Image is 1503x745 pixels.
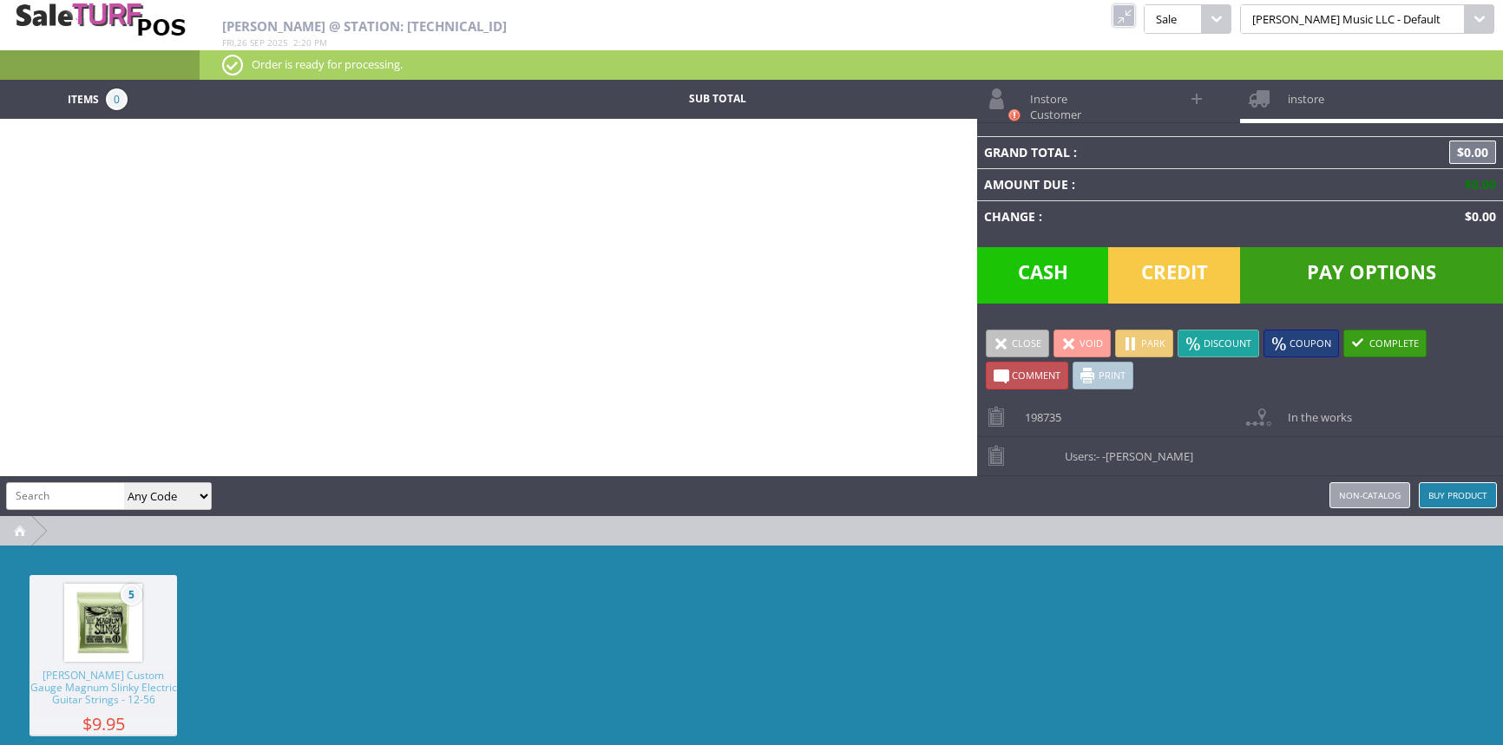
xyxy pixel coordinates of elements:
[1012,369,1060,382] span: Comment
[222,36,327,49] span: , :
[1053,330,1111,357] a: Void
[1458,176,1496,193] span: $0.00
[1279,80,1324,107] span: instore
[1263,330,1339,357] a: Coupon
[1329,482,1410,508] a: Non-catalog
[1458,208,1496,225] span: $0.00
[1096,448,1099,464] span: -
[293,36,299,49] span: 2
[986,330,1049,357] a: Close
[1073,362,1133,389] a: Print
[1240,4,1465,34] span: [PERSON_NAME] Music LLC - Default
[1178,330,1259,357] a: Discount
[1144,4,1201,34] span: Sale
[1240,247,1503,304] span: Pay Options
[1021,80,1032,122] span: Instore Customer
[30,670,177,717] span: [PERSON_NAME] Custom Gauge Magnum Slinky Electric Guitar Strings - 12-56
[977,200,1304,232] td: Change :
[977,247,1109,304] span: Cash
[30,717,177,730] span: $9.95
[222,19,974,34] h2: [PERSON_NAME] @ Station: [TECHNICAL_ID]
[121,584,142,605] span: 5
[1102,448,1193,464] span: -[PERSON_NAME]
[1115,330,1173,357] a: Park
[237,36,247,49] span: 26
[1419,482,1497,508] a: Buy Product
[7,483,124,508] input: Search
[977,136,1304,168] td: Grand Total :
[1108,247,1240,304] span: Credit
[222,55,1480,74] p: Order is ready for processing.
[267,36,288,49] span: 2025
[1449,141,1496,164] span: $0.00
[106,88,128,110] span: 0
[68,88,99,108] span: Items
[1343,330,1427,357] a: Complete
[250,36,265,49] span: Sep
[586,88,850,110] td: Sub Total
[301,36,312,49] span: 20
[1016,398,1061,425] span: 198735
[977,168,1304,200] td: Amount Due :
[1279,398,1352,425] span: In the works
[222,36,234,49] span: Fri
[1056,437,1193,464] span: Users:
[314,36,327,49] span: pm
